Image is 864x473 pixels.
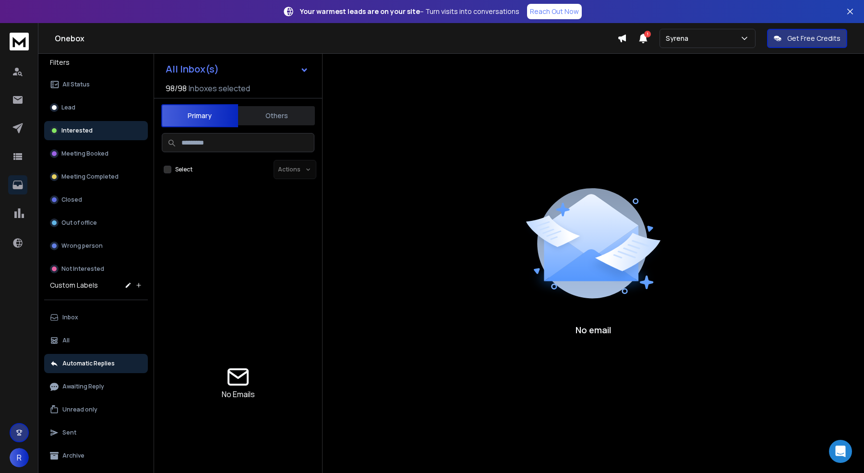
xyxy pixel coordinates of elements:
p: Get Free Credits [787,34,840,43]
button: Sent [44,423,148,442]
strong: Your warmest leads are on your site [300,7,420,16]
span: 98 / 98 [166,83,187,94]
button: R [10,448,29,467]
p: Out of office [61,219,97,227]
button: All Inbox(s) [158,60,316,79]
p: Meeting Completed [61,173,119,181]
a: Reach Out Now [527,4,582,19]
button: Unread only [44,400,148,419]
button: Out of office [44,213,148,232]
p: Unread only [62,406,97,413]
p: Archive [62,452,84,460]
p: All Status [62,81,90,88]
img: logo [10,33,29,50]
button: Awaiting Reply [44,377,148,396]
button: Meeting Booked [44,144,148,163]
button: Wrong person [44,236,148,255]
button: Closed [44,190,148,209]
button: All Status [44,75,148,94]
p: Interested [61,127,93,134]
p: Not Interested [61,265,104,273]
button: Get Free Credits [767,29,847,48]
button: Not Interested [44,259,148,279]
p: Awaiting Reply [62,383,104,390]
p: Closed [61,196,82,204]
button: Automatic Replies [44,354,148,373]
button: Primary [161,104,238,127]
div: Open Intercom Messenger [829,440,852,463]
h1: Onebox [55,33,617,44]
p: Meeting Booked [61,150,108,158]
button: Others [238,105,315,126]
span: 1 [644,31,651,37]
label: Select [175,166,192,173]
p: No Emails [222,388,255,400]
p: No email [576,323,611,337]
button: Interested [44,121,148,140]
p: Inbox [62,314,78,321]
button: Inbox [44,308,148,327]
h1: All Inbox(s) [166,64,219,74]
p: Automatic Replies [62,360,115,367]
p: Wrong person [61,242,103,250]
p: – Turn visits into conversations [300,7,519,16]
h3: Custom Labels [50,280,98,290]
button: Archive [44,446,148,465]
h3: Filters [44,56,148,69]
button: Lead [44,98,148,117]
p: All [62,337,70,344]
button: Meeting Completed [44,167,148,186]
p: Reach Out Now [530,7,579,16]
p: Syrena [666,34,692,43]
p: Sent [62,429,76,437]
button: All [44,331,148,350]
h3: Inboxes selected [189,83,250,94]
p: Lead [61,104,75,111]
